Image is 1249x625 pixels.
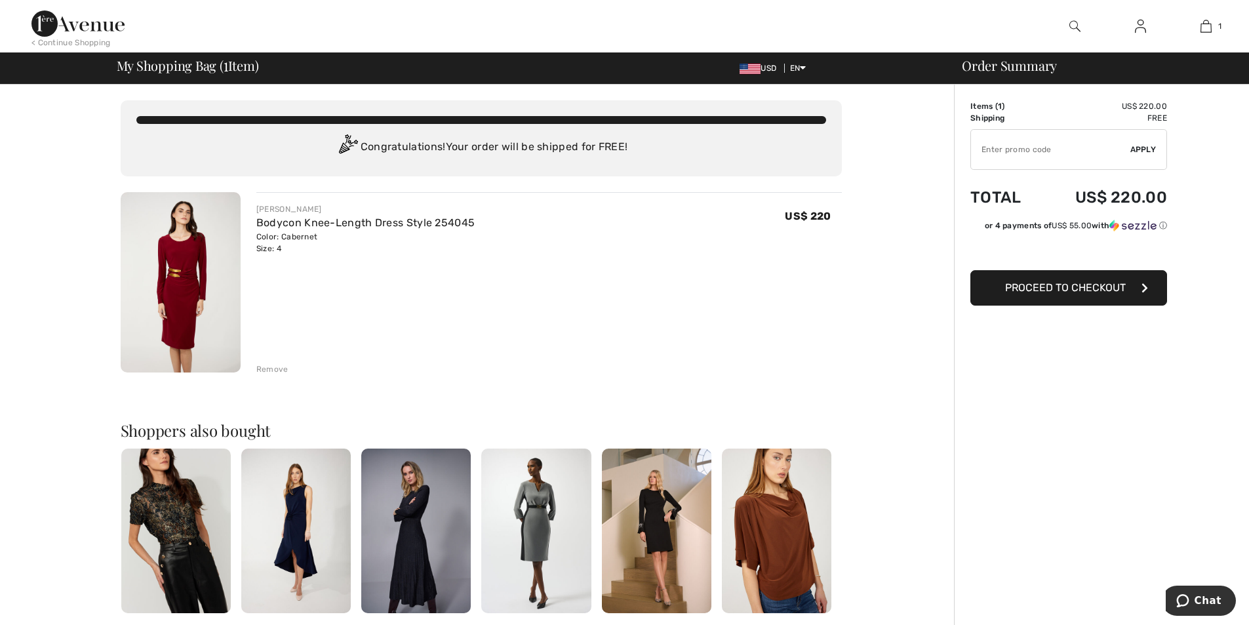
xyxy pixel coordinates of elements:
[1174,18,1238,34] a: 1
[740,64,782,73] span: USD
[1052,221,1092,230] span: US$ 55.00
[121,422,842,438] h2: Shoppers also bought
[970,270,1167,306] button: Proceed to Checkout
[117,59,259,72] span: My Shopping Bag ( Item)
[121,449,231,613] img: Floral Pullover with Jewel Embellishment Style 254321
[1041,100,1167,112] td: US$ 220.00
[31,10,125,37] img: 1ère Avenue
[790,64,806,73] span: EN
[970,236,1167,266] iframe: PayPal-paypal
[334,134,361,161] img: Congratulation2.svg
[1166,586,1236,618] iframe: Opens a widget where you can chat to one of our agents
[1041,112,1167,124] td: Free
[1135,18,1146,34] img: My Info
[1200,18,1212,34] img: My Bag
[1124,18,1157,35] a: Sign In
[985,220,1167,232] div: or 4 payments of with
[722,449,831,613] img: Cowl Neck Relaxed Fit Pullover Style 254302
[946,59,1241,72] div: Order Summary
[970,112,1041,124] td: Shipping
[1109,220,1157,232] img: Sezzle
[970,175,1041,220] td: Total
[998,102,1002,111] span: 1
[1218,20,1221,32] span: 1
[1130,144,1157,155] span: Apply
[241,449,351,613] img: Sleeveless Fit and Flare Dress Style 254009
[256,216,475,229] a: Bodycon Knee-Length Dress Style 254045
[224,56,228,73] span: 1
[256,203,475,215] div: [PERSON_NAME]
[136,134,826,161] div: Congratulations! Your order will be shipped for FREE!
[256,363,288,375] div: Remove
[1069,18,1080,34] img: search the website
[361,449,471,613] img: Elegant Pleated A-Line Dress Style 253987
[970,100,1041,112] td: Items ( )
[971,130,1130,169] input: Promo code
[481,449,591,613] img: Knee-Length Sheath Dress Style 253264
[970,220,1167,236] div: or 4 payments ofUS$ 55.00withSezzle Click to learn more about Sezzle
[1041,175,1167,220] td: US$ 220.00
[1005,281,1126,294] span: Proceed to Checkout
[121,192,241,373] img: Bodycon Knee-Length Dress Style 254045
[740,64,761,74] img: US Dollar
[602,449,711,613] img: Embellished Bodycon Dress Style 254048
[785,210,831,222] span: US$ 220
[256,231,475,254] div: Color: Cabernet Size: 4
[31,37,111,49] div: < Continue Shopping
